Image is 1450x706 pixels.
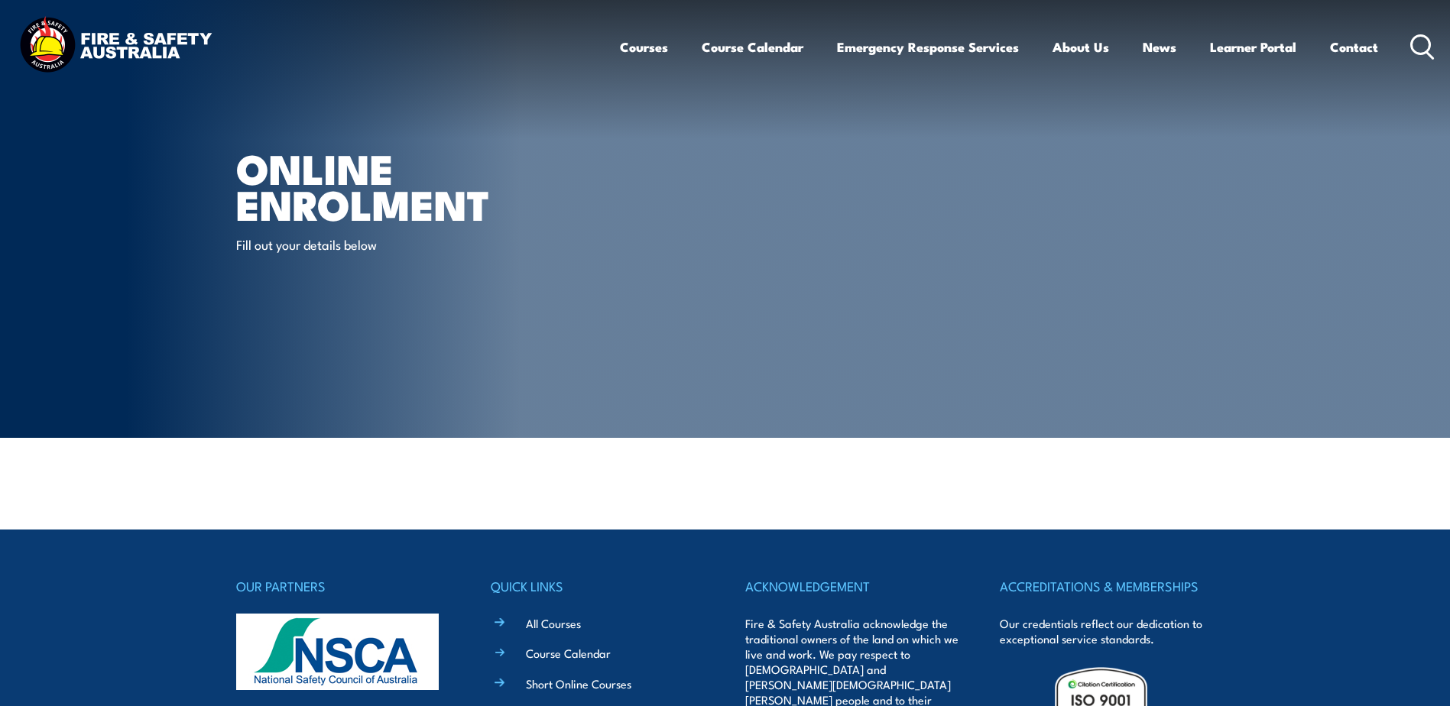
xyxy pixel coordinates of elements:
[236,575,450,597] h4: OUR PARTNERS
[236,614,439,690] img: nsca-logo-footer
[1000,575,1214,597] h4: ACCREDITATIONS & MEMBERSHIPS
[526,615,581,631] a: All Courses
[526,645,611,661] a: Course Calendar
[1000,616,1214,646] p: Our credentials reflect our dedication to exceptional service standards.
[620,27,668,67] a: Courses
[1053,27,1109,67] a: About Us
[236,150,614,221] h1: Online Enrolment
[1330,27,1378,67] a: Contact
[745,575,959,597] h4: ACKNOWLEDGEMENT
[702,27,803,67] a: Course Calendar
[1210,27,1296,67] a: Learner Portal
[526,675,631,691] a: Short Online Courses
[1143,27,1176,67] a: News
[837,27,1019,67] a: Emergency Response Services
[236,235,515,253] p: Fill out your details below
[491,575,705,597] h4: QUICK LINKS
